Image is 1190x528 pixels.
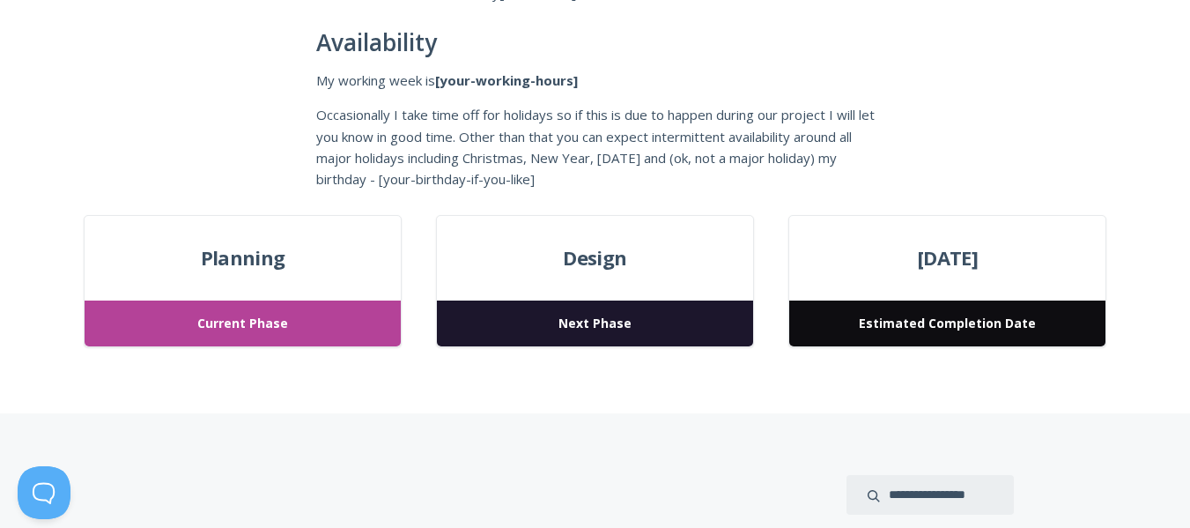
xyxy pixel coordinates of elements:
span: Estimated Completion Date [789,301,1105,347]
span: [DATE] [789,242,1105,274]
p: My working week is [316,70,875,91]
span: Current Phase [85,301,400,347]
h2: Availability [316,30,875,56]
strong: [your-working-hours] [435,71,578,89]
span: Design [437,242,752,274]
p: Occasionally I take time off for holidays so if this is due to happen during our project I will l... [316,104,875,190]
span: Planning [85,242,400,274]
iframe: Toggle Customer Support [18,466,70,519]
input: search input [846,475,1014,515]
span: Next Phase [437,301,752,347]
